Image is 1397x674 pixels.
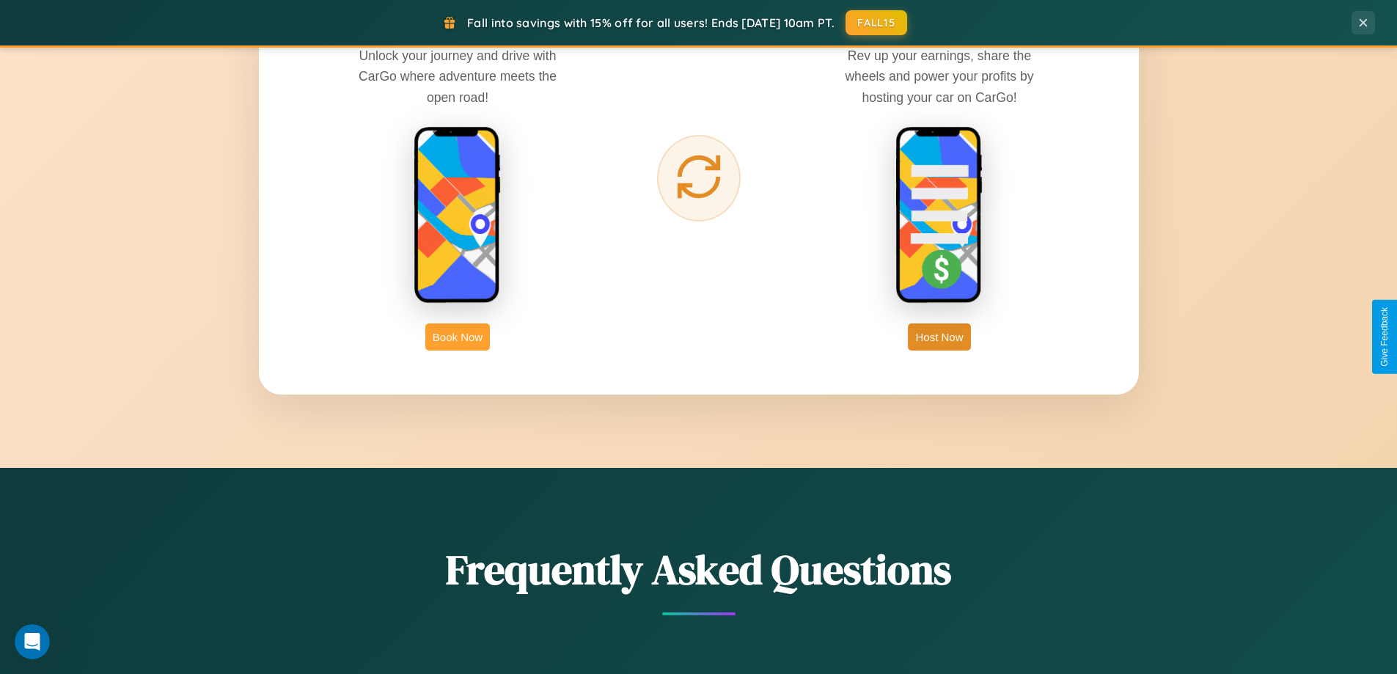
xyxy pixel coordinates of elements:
p: Rev up your earnings, share the wheels and power your profits by hosting your car on CarGo! [829,45,1049,107]
img: rent phone [414,126,502,305]
h2: Frequently Asked Questions [259,541,1139,598]
span: Fall into savings with 15% off for all users! Ends [DATE] 10am PT. [467,15,835,30]
iframe: Intercom live chat [15,624,50,659]
button: Book Now [425,323,490,351]
button: Host Now [908,323,970,351]
button: FALL15 [846,10,907,35]
p: Unlock your journey and drive with CarGo where adventure meets the open road! [348,45,568,107]
div: Give Feedback [1379,307,1390,367]
img: host phone [895,126,983,305]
